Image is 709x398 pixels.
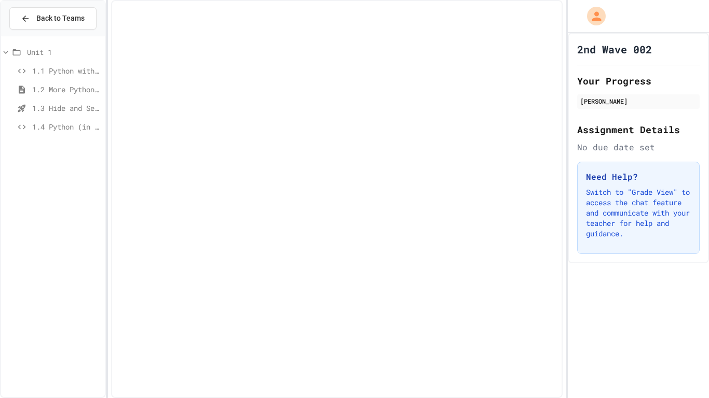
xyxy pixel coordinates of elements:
h2: Assignment Details [577,122,700,137]
button: Back to Teams [9,7,97,30]
span: 1.3 Hide and Seek [32,103,101,113]
div: [PERSON_NAME] [580,96,697,106]
span: Back to Teams [36,13,85,24]
h1: 2nd Wave 002 [577,42,652,56]
span: 1.1 Python with Turtle [32,65,101,76]
div: My Account [576,4,608,28]
span: 1.2 More Python (using Turtle) [32,84,101,95]
p: Switch to "Grade View" to access the chat feature and communicate with your teacher for help and ... [586,187,691,239]
div: No due date set [577,141,700,153]
span: 1.4 Python (in Groups) [32,121,101,132]
h3: Need Help? [586,170,691,183]
span: Unit 1 [27,47,101,58]
h2: Your Progress [577,74,700,88]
